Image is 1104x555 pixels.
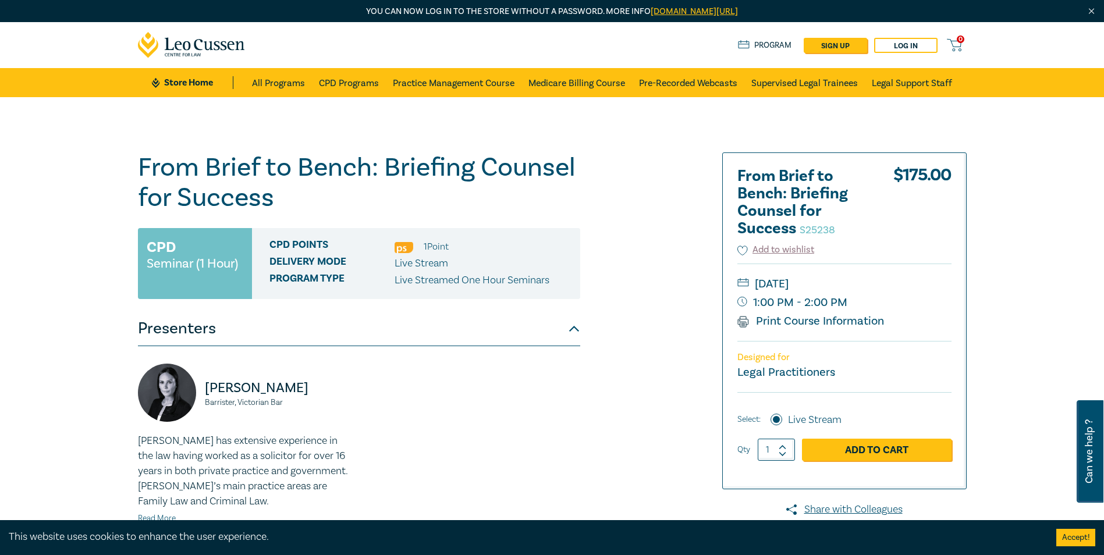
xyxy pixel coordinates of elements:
a: Program [738,39,792,52]
a: Log in [874,38,938,53]
span: Can we help ? [1084,407,1095,496]
a: Supervised Legal Trainees [751,68,858,97]
img: https://s3.ap-southeast-2.amazonaws.com/leo-cussen-store-production-content/Contacts/Michelle%20B... [138,364,196,422]
span: Program type [269,273,395,288]
button: Add to wishlist [737,243,815,257]
small: Barrister, Victorian Bar [205,399,352,407]
p: Live Streamed One Hour Seminars [395,273,549,288]
div: This website uses cookies to enhance the user experience. [9,529,1039,545]
h1: From Brief to Bench: Briefing Counsel for Success [138,152,580,213]
h3: CPD [147,237,176,258]
small: Seminar (1 Hour) [147,258,238,269]
span: 0 [957,35,964,43]
button: Presenters [138,311,580,346]
img: Professional Skills [395,242,413,253]
li: 1 Point [424,239,449,254]
a: Read More [138,513,176,524]
a: Store Home [152,76,233,89]
a: Add to Cart [802,439,952,461]
span: CPD Points [269,239,395,254]
span: Live Stream [395,257,448,270]
p: [PERSON_NAME] [205,379,352,397]
a: All Programs [252,68,305,97]
label: Live Stream [788,412,842,428]
small: [DATE] [737,275,952,293]
a: Medicare Billing Course [528,68,625,97]
small: Legal Practitioners [737,365,835,380]
a: Print Course Information [737,314,885,329]
img: Close [1087,6,1096,16]
a: Pre-Recorded Webcasts [639,68,737,97]
h2: From Brief to Bench: Briefing Counsel for Success [737,168,865,237]
small: S25238 [800,223,835,237]
a: Practice Management Course [393,68,514,97]
a: [DOMAIN_NAME][URL] [651,6,738,17]
p: Designed for [737,352,952,363]
small: 1:00 PM - 2:00 PM [737,293,952,312]
input: 1 [758,439,795,461]
span: Select: [737,413,761,426]
a: Share with Colleagues [722,502,967,517]
p: You can now log in to the store without a password. More info [138,5,967,18]
a: Legal Support Staff [872,68,952,97]
a: CPD Programs [319,68,379,97]
button: Accept cookies [1056,529,1095,546]
p: [PERSON_NAME] has extensive experience in the law having worked as a solicitor for over 16 years ... [138,433,352,509]
a: sign up [804,38,867,53]
div: $ 175.00 [893,168,952,243]
span: Delivery Mode [269,256,395,271]
label: Qty [737,443,750,456]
